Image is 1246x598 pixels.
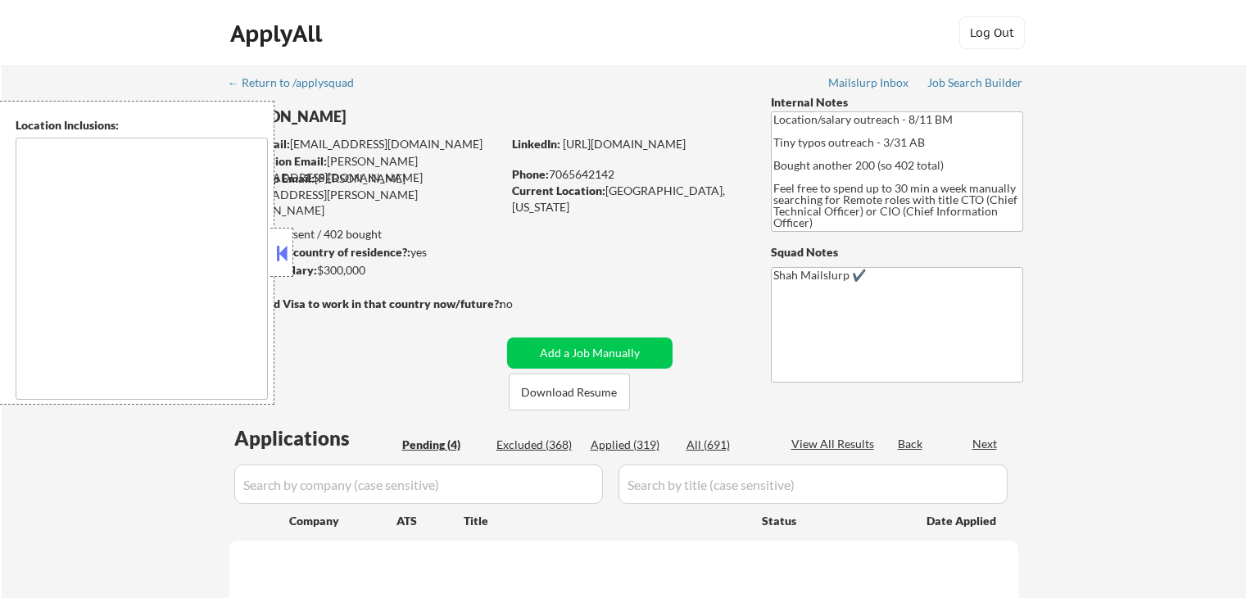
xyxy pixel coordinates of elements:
[959,16,1025,49] button: Log Out
[230,20,327,48] div: ApplyAll
[230,136,501,152] div: [EMAIL_ADDRESS][DOMAIN_NAME]
[289,513,396,529] div: Company
[229,106,566,127] div: [PERSON_NAME]
[791,436,879,452] div: View All Results
[512,166,744,183] div: 7065642142
[591,437,673,453] div: Applied (319)
[512,183,744,215] div: [GEOGRAPHIC_DATA], [US_STATE]
[228,76,369,93] a: ← Return to /applysquad
[229,245,410,259] strong: Can work in country of residence?:
[686,437,768,453] div: All (691)
[618,464,1008,504] input: Search by title (case sensitive)
[509,374,630,410] button: Download Resume
[229,244,496,260] div: yes
[396,513,464,529] div: ATS
[927,513,999,529] div: Date Applied
[16,117,268,134] div: Location Inclusions:
[762,505,903,535] div: Status
[563,137,686,151] a: [URL][DOMAIN_NAME]
[512,167,549,181] strong: Phone:
[927,76,1023,93] a: Job Search Builder
[512,183,605,197] strong: Current Location:
[234,464,603,504] input: Search by company (case sensitive)
[828,76,910,93] a: Mailslurp Inbox
[229,297,502,310] strong: Will need Visa to work in that country now/future?:
[771,244,1023,260] div: Squad Notes
[402,437,484,453] div: Pending (4)
[898,436,924,452] div: Back
[512,137,560,151] strong: LinkedIn:
[228,77,369,88] div: ← Return to /applysquad
[828,77,910,88] div: Mailslurp Inbox
[496,437,578,453] div: Excluded (368)
[500,296,546,312] div: no
[229,170,501,219] div: [PERSON_NAME][EMAIL_ADDRESS][PERSON_NAME][DOMAIN_NAME]
[972,436,999,452] div: Next
[234,428,396,448] div: Applications
[507,338,673,369] button: Add a Job Manually
[230,153,501,185] div: [PERSON_NAME][EMAIL_ADDRESS][DOMAIN_NAME]
[229,226,501,242] div: 319 sent / 402 bought
[771,94,1023,111] div: Internal Notes
[927,77,1023,88] div: Job Search Builder
[464,513,746,529] div: Title
[229,262,501,279] div: $300,000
